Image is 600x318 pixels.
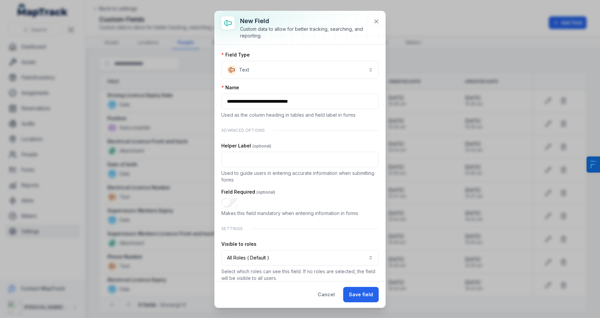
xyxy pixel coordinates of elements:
[221,250,379,266] button: All Roles ( Default )
[221,94,379,109] input: :rm5:-form-item-label
[221,198,239,207] input: :rm8:-form-item-label
[343,287,379,302] button: Save field
[221,152,379,167] input: :rm7:-form-item-label
[221,210,379,217] p: Makes this field mandatory when entering information in forms
[240,26,368,39] div: Custom data to allow for better tracking, searching, and reporting.
[240,16,368,26] h3: New field
[221,170,379,183] p: Used to guide users in entering accurate information when submitting forms
[221,51,250,58] label: Field Type
[221,241,256,247] label: Visible to roles
[221,61,379,79] button: Text
[221,189,275,195] label: Field Required
[221,84,239,91] label: Name
[221,112,379,118] p: Used as the column heading in tables and field label in forms
[221,124,379,137] div: Advanced Options
[312,287,341,302] button: Cancel
[221,142,271,149] label: Helper Label
[221,222,379,235] div: Settings
[221,268,379,282] p: Select which roles can see this field. If no roles are selected, the field will be visible to all...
